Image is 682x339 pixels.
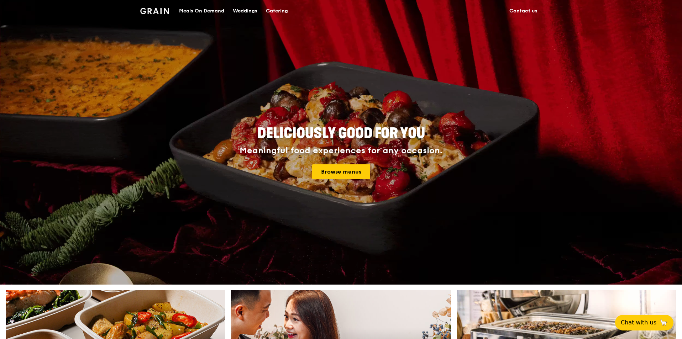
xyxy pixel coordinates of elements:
[505,0,542,22] a: Contact us
[179,0,224,22] div: Meals On Demand
[213,146,469,156] div: Meaningful food experiences for any occasion.
[229,0,262,22] a: Weddings
[257,125,425,142] span: Deliciously good for you
[312,164,370,179] a: Browse menus
[621,318,656,327] span: Chat with us
[266,0,288,22] div: Catering
[615,315,673,330] button: Chat with us🦙
[262,0,292,22] a: Catering
[659,318,668,327] span: 🦙
[140,8,169,14] img: Grain
[233,0,257,22] div: Weddings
